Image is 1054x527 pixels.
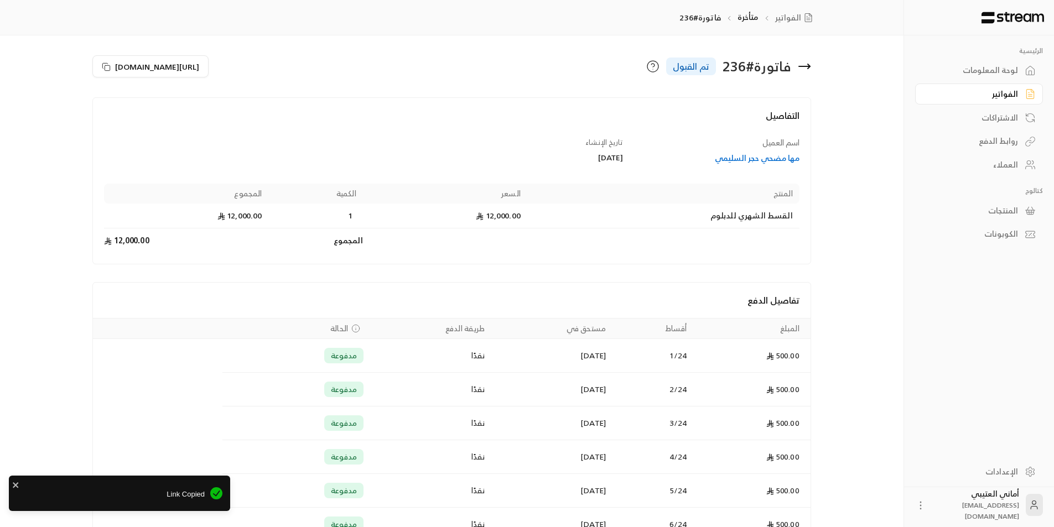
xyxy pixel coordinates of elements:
td: 2 / 24 [612,373,693,406]
td: القسط الشهري للدبلوم [527,204,799,228]
td: 12,000.00 [363,204,527,228]
span: Link Copied [17,489,205,500]
div: لوحة المعلومات [929,65,1018,76]
a: متأخرة [738,10,759,24]
td: [DATE] [492,373,613,406]
p: كتالوج [915,186,1043,195]
td: [DATE] [492,440,613,474]
table: Products [104,184,799,253]
td: نقدًا [370,373,492,406]
th: مستحق في [492,319,613,339]
td: [DATE] [492,406,613,440]
nav: breadcrumb [679,12,817,23]
span: 1 [345,210,356,221]
td: 3 / 24 [612,406,693,440]
h4: التفاصيل [104,109,799,133]
a: المنتجات [915,200,1043,221]
span: [URL][DOMAIN_NAME] [115,61,199,72]
a: مها مضحي حجر السليمي [634,153,799,164]
td: نقدًا [370,474,492,508]
span: مدفوعة [331,350,357,361]
button: close [12,479,20,490]
td: 500.00 [693,474,810,508]
a: لوحة المعلومات [915,60,1043,81]
span: تاريخ الإنشاء [585,136,623,149]
a: الفواتير [915,84,1043,105]
span: مدفوعة [331,384,357,395]
a: العملاء [915,154,1043,176]
td: 500.00 [693,440,810,474]
div: المنتجات [929,205,1018,216]
td: 5 / 24 [612,474,693,508]
div: أماني العتيبي [933,488,1019,521]
p: فاتورة#236 [679,12,720,23]
th: الكمية [268,184,362,204]
th: طريقة الدفع [370,319,492,339]
div: روابط الدفع [929,135,1018,147]
div: الاشتراكات [929,112,1018,123]
td: المجموع [268,228,362,253]
div: الكوبونات [929,228,1018,239]
td: 500.00 [693,339,810,373]
th: أقساط [612,319,693,339]
a: الكوبونات [915,223,1043,245]
span: [EMAIL_ADDRESS][DOMAIN_NAME] [962,499,1019,522]
button: [URL][DOMAIN_NAME] [92,55,209,77]
a: الاشتراكات [915,107,1043,128]
a: الإعدادات [915,461,1043,482]
h4: تفاصيل الدفع [104,294,799,307]
span: اسم العميل [762,135,799,149]
div: فاتورة # 236 [723,58,791,75]
td: 1 / 24 [612,339,693,373]
div: الإعدادات [929,466,1018,477]
td: 500.00 [693,406,810,440]
th: المنتج [527,184,799,204]
img: Logo [980,12,1045,24]
td: [DATE] [492,339,613,373]
span: تم القبول [673,60,709,73]
a: الفواتير [775,12,817,23]
span: مدفوعة [331,451,357,462]
span: مدفوعة [331,485,357,496]
td: نقدًا [370,406,492,440]
p: الرئيسية [915,46,1043,55]
div: [DATE] [457,152,623,163]
a: روابط الدفع [915,131,1043,152]
td: 12,000.00 [104,228,268,253]
td: 500.00 [693,373,810,406]
td: نقدًا [370,339,492,373]
div: الفواتير [929,88,1018,100]
th: المبلغ [693,319,810,339]
td: 12,000.00 [104,204,268,228]
span: مدفوعة [331,418,357,429]
td: 4 / 24 [612,440,693,474]
td: [DATE] [492,474,613,508]
span: الحالة [330,323,348,334]
td: نقدًا [370,440,492,474]
div: العملاء [929,159,1018,170]
th: السعر [363,184,527,204]
th: المجموع [104,184,268,204]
